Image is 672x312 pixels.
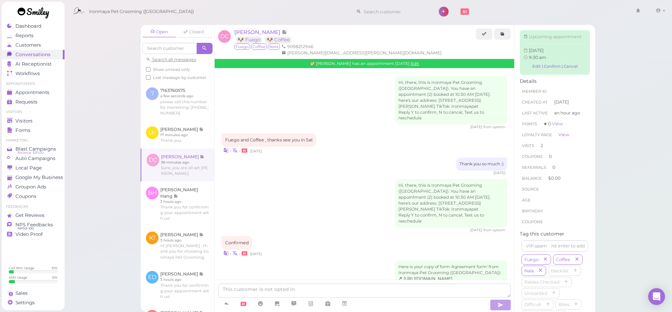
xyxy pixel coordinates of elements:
span: age [522,198,531,203]
span: NPS® 100 [18,226,34,231]
span: Local Page [15,165,42,171]
a: [URL][DOMAIN_NAME] [398,276,452,281]
span: Difficult [523,302,543,307]
span: from system [483,228,505,232]
span: Coupons [522,219,543,224]
span: Coffee [555,257,572,262]
span: Appointments [15,89,49,95]
span: Created At [522,100,548,105]
div: Call Min. Usage [9,266,34,270]
a: 🐶 Coffee [265,36,291,43]
a: [PERSON_NAME] 🐶 Fuego 🐶 Coffee [234,29,295,43]
span: Last message by customer [153,75,207,80]
span: Member ID [522,89,546,94]
span: Video Proof [15,231,43,237]
span: Coffee [251,44,267,50]
span: Wed Aug 27 2025 09:30:00 GMT-0700 (Pacific Daylight Time) [529,48,544,53]
a: Closed [177,27,210,37]
input: Search customer [142,43,197,54]
span: Nala [268,44,280,50]
a: Google My Business [2,173,65,182]
span: Balance [522,176,543,181]
a: Sales [2,288,65,298]
span: Fuego [523,257,540,262]
span: Nala [523,268,535,273]
span: Settings [15,300,35,306]
a: View [552,121,563,126]
a: 🐶 Fuego [236,36,262,43]
span: [PERSON_NAME] [234,29,282,35]
span: [PERSON_NAME] has an appointment [DATE] [316,61,411,66]
input: VIP,spam [522,240,588,252]
a: Groupon Ads [2,182,65,192]
a: Conversations [2,50,65,59]
span: Last Active [522,111,548,115]
span: an hour ago [554,110,580,116]
span: 05/29/2025 01:09pm [470,125,483,129]
a: Requests [2,97,65,107]
span: Customers [15,42,41,48]
li: [PERSON_NAME][EMAIL_ADDRESS][PERSON_NAME][DOMAIN_NAME] [280,50,443,56]
a: Auto Campaigns [2,154,65,163]
a: Dashboard [2,21,65,31]
div: SMS Usage [9,275,27,280]
span: Points [522,121,537,126]
li: 0 [520,162,590,173]
div: Thank you so much :) [456,158,507,171]
span: Rabies Checked [523,279,561,285]
li: Visitors [2,109,65,114]
div: hit enter to add [551,243,585,249]
span: Sales [15,290,28,296]
span: Ironmaya Pet Grooming ([GEOGRAPHIC_DATA]) [89,2,194,21]
input: Last message by customer [146,75,150,80]
span: Show unread only [153,67,190,72]
span: Get Reviews [15,212,45,218]
div: • [222,147,507,154]
a: Local Page [2,163,65,173]
li: Appointments [2,81,65,86]
span: 05/29/2025 01:09pm [250,149,262,153]
li: 2 [520,140,590,151]
div: 12 % [52,275,58,280]
a: Edit | Confirm | Cancel [523,62,586,71]
i: | [230,149,231,153]
span: Bites [557,302,571,307]
a: View [558,132,569,137]
div: Fuego and Coffee , thanks see you in Sat [222,133,316,147]
a: Appointments [2,88,65,97]
input: Show unread only [146,67,150,72]
a: Search all messages [146,57,196,62]
span: Coupons [15,193,36,199]
a: Video Proof [2,230,65,239]
a: Settings [2,298,65,307]
div: • [222,250,507,257]
span: Google My Business [15,174,63,180]
div: Hi, there, this is Ironmaya Pet Grooming ([GEOGRAPHIC_DATA]). You have an appointment (2) booked ... [395,179,507,228]
a: Coupons [2,192,65,201]
li: 9098212946 [280,44,315,50]
div: Here is your copy of form 'Agreement form' from Ironmaya Pet Grooming ([GEOGRAPHIC_DATA]): [395,260,507,285]
a: Customers [2,40,65,50]
span: Loyalty page [522,132,552,137]
li: 0 [520,151,590,162]
span: Confirmed [310,61,315,66]
div: Details [520,78,590,84]
li: Feedbacks [2,204,65,209]
span: Conversations [15,52,51,58]
span: ★ 0 [543,121,563,126]
span: Unwanted [523,291,549,296]
span: Source [522,187,539,192]
span: from system [483,125,505,129]
i: | [230,252,231,256]
span: Note [282,29,287,35]
span: Groupon Ads [15,184,46,190]
a: Forms [2,126,65,135]
a: NPS Feedbacks NPS® 100 [2,220,65,230]
span: Coupons [522,154,543,159]
span: Dashboard [15,23,41,29]
div: Tag this customer [520,231,590,237]
span: Visitors [15,118,33,124]
span: Blast Campaigns [15,146,56,152]
a: Open [142,27,176,38]
div: Hi, there, this is Ironmaya Pet Grooming ([GEOGRAPHIC_DATA]). You have an appointment (2) booked ... [395,76,507,125]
